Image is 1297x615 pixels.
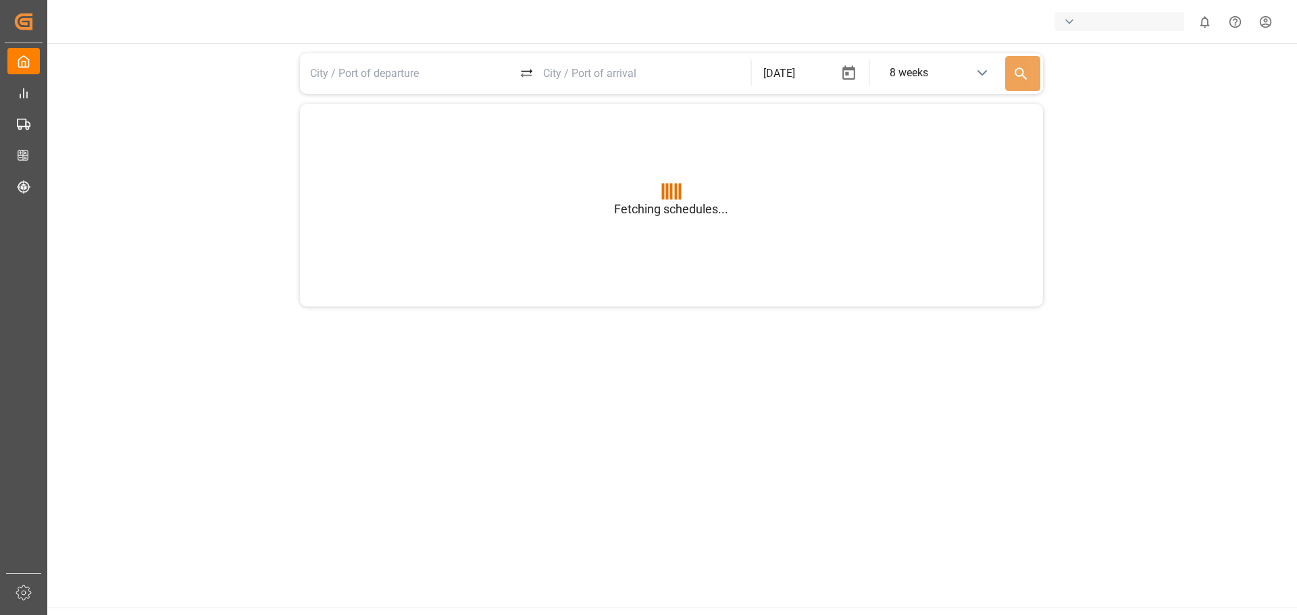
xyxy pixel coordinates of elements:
[890,65,928,81] div: 8 weeks
[1190,7,1220,37] button: show 0 new notifications
[1005,56,1040,91] button: Search
[303,56,515,90] input: City / Port of departure
[614,200,728,218] p: Fetching schedules...
[535,56,748,90] input: City / Port of arrival
[1220,7,1250,37] button: Help Center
